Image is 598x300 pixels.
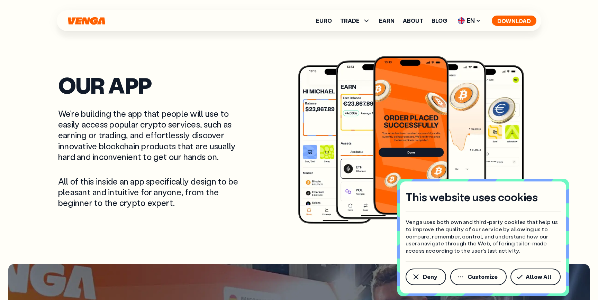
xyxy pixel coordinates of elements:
[373,56,449,215] img: phone 1
[58,76,275,94] h2: OUr App
[298,65,373,224] img: phone 4
[492,16,536,26] button: Download
[455,15,483,26] span: EN
[411,60,487,219] img: phone 3
[510,269,561,285] button: Allow All
[458,17,465,24] img: flag-uk
[316,18,332,24] a: Euro
[336,60,411,219] img: phone 2
[526,274,552,280] span: Allow All
[340,17,371,25] span: TRADE
[432,18,447,24] a: Blog
[379,18,395,24] a: Earn
[423,274,437,280] span: Deny
[406,190,538,204] h4: This website uses cookies
[340,18,360,24] span: TRADE
[450,269,507,285] button: Customize
[67,17,106,25] svg: Home
[468,274,498,280] span: Customize
[449,65,524,224] img: phone 5
[58,176,251,208] p: All of this inside an app specifically design to be pleasant and intuitive for anyone, from the b...
[58,108,251,162] p: We’re building the app that people will use to easily access popular crypto services, such as ear...
[406,218,561,254] p: Venga uses both own and third-party cookies that help us to improve the quality of our service by...
[403,18,423,24] a: About
[406,269,446,285] button: Deny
